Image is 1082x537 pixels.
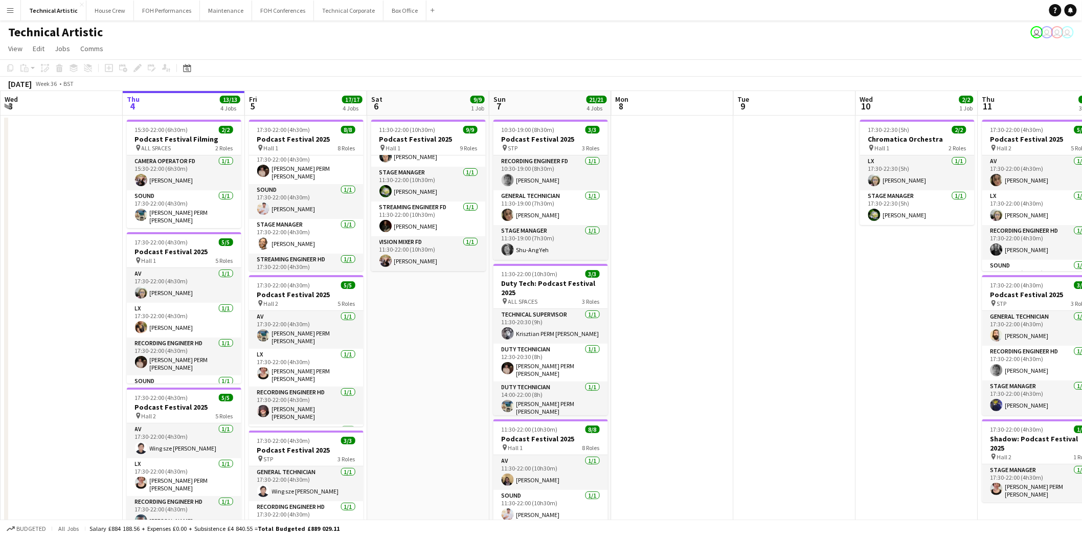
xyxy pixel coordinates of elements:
[4,42,27,55] a: View
[127,496,241,531] app-card-role: Recording Engineer HD1/117:30-22:00 (4h30m)[PERSON_NAME]
[33,44,44,53] span: Edit
[63,80,74,87] div: BST
[860,120,975,225] app-job-card: 17:30-22:30 (5h)2/2Chromatica Orchestra Hall 12 RolesLX1/117:30-22:30 (5h)[PERSON_NAME]Stage Mana...
[370,100,382,112] span: 6
[997,453,1012,461] span: Hall 2
[982,95,995,104] span: Thu
[860,95,873,104] span: Wed
[493,225,608,260] app-card-role: Stage Manager1/111:30-19:00 (7h30m)Shu-Ang Yeh
[216,257,233,264] span: 5 Roles
[616,95,629,104] span: Mon
[56,525,81,532] span: All jobs
[1051,26,1064,38] app-user-avatar: Liveforce Admin
[493,135,608,144] h3: Podcast Festival 2025
[463,126,478,133] span: 9/9
[134,1,200,20] button: FOH Performances
[493,95,506,104] span: Sun
[127,95,140,104] span: Thu
[587,104,606,112] div: 4 Jobs
[249,275,364,427] app-job-card: 17:30-22:00 (4h30m)5/5Podcast Festival 2025 Hall 25 RolesAV1/117:30-22:00 (4h30m)[PERSON_NAME] PE...
[736,100,750,112] span: 9
[264,144,279,152] span: Hall 1
[959,96,974,103] span: 2/2
[127,135,241,144] h3: Podcast Festival Filming
[338,300,355,307] span: 5 Roles
[127,155,241,190] app-card-role: Camera Operator FD1/115:30-22:00 (6h30m)[PERSON_NAME]
[1062,26,1074,38] app-user-avatar: Liveforce Admin
[868,126,910,133] span: 17:30-22:30 (5h)
[80,44,103,53] span: Comms
[502,126,555,133] span: 10:30-19:00 (8h30m)
[997,144,1012,152] span: Hall 2
[257,281,310,289] span: 17:30-22:00 (4h30m)
[249,445,364,455] h3: Podcast Festival 2025
[216,412,233,420] span: 5 Roles
[371,120,486,271] div: 11:30-22:00 (10h30m)9/9Podcast Festival 2025 Hall 19 Roles[PERSON_NAME]Sound1/111:30-22:00 (10h30...
[493,120,608,260] div: 10:30-19:00 (8h30m)3/3Podcast Festival 2025 STP3 RolesRecording Engineer FD1/110:30-19:00 (8h30m)...
[249,120,364,271] app-job-card: 17:30-22:00 (4h30m)8/8Podcast Festival 2025 Hall 18 RolesLX1/117:30-22:00 (4h30m)[PERSON_NAME]Rec...
[587,96,607,103] span: 21/21
[51,42,74,55] a: Jobs
[219,238,233,246] span: 5/5
[249,311,364,349] app-card-role: AV1/117:30-22:00 (4h30m)[PERSON_NAME] PERM [PERSON_NAME]
[127,232,241,384] app-job-card: 17:30-22:00 (4h30m)5/5Podcast Festival 2025 Hall 15 RolesAV1/117:30-22:00 (4h30m)[PERSON_NAME]LX1...
[127,120,241,228] app-job-card: 15:30-22:00 (6h30m)2/2Podcast Festival Filming ALL SPACES2 RolesCamera Operator FD1/115:30-22:00 ...
[135,238,188,246] span: 17:30-22:00 (4h30m)
[125,100,140,112] span: 4
[21,1,86,20] button: Technical Artistic
[508,298,538,305] span: ALL SPACES
[127,458,241,496] app-card-role: LX1/117:30-22:00 (4h30m)[PERSON_NAME] PERM [PERSON_NAME]
[89,525,340,532] div: Salary £884 188.56 + Expenses £0.00 + Subsistence £4 840.55 =
[5,523,48,534] button: Budgeted
[508,444,523,452] span: Hall 1
[371,167,486,202] app-card-role: Stage Manager1/111:30-22:00 (10h30m)[PERSON_NAME]
[493,264,608,415] app-job-card: 11:30-22:00 (10h30m)3/3Duty Tech: Podcast Festival 2025 ALL SPACES3 RolesTechnical Supervisor1/11...
[585,426,600,433] span: 8/8
[875,144,890,152] span: Hall 1
[249,135,364,144] h3: Podcast Festival 2025
[8,44,22,53] span: View
[371,236,486,271] app-card-role: Vision Mixer FD1/111:30-22:00 (10h30m)[PERSON_NAME]
[8,79,32,89] div: [DATE]
[142,257,156,264] span: Hall 1
[386,144,401,152] span: Hall 1
[200,1,252,20] button: Maintenance
[860,190,975,225] app-card-role: Stage Manager1/117:30-22:30 (5h)[PERSON_NAME]
[5,95,18,104] span: Wed
[249,219,364,254] app-card-role: Stage Manager1/117:30-22:00 (4h30m)[PERSON_NAME]
[8,25,103,40] h1: Technical Artistic
[338,144,355,152] span: 8 Roles
[493,455,608,490] app-card-role: AV1/111:30-22:00 (10h30m)[PERSON_NAME]
[127,423,241,458] app-card-role: AV1/117:30-22:00 (4h30m)Wing sze [PERSON_NAME]
[76,42,107,55] a: Comms
[582,444,600,452] span: 8 Roles
[614,100,629,112] span: 8
[220,96,240,103] span: 13/13
[142,412,156,420] span: Hall 2
[493,490,608,525] app-card-role: Sound1/111:30-22:00 (10h30m)[PERSON_NAME]
[127,190,241,228] app-card-role: Sound1/117:30-22:00 (4h30m)[PERSON_NAME] PERM [PERSON_NAME]
[249,501,364,536] app-card-role: Recording Engineer HD1/117:30-22:00 (4h30m)[PERSON_NAME]
[247,100,257,112] span: 5
[1041,26,1053,38] app-user-avatar: Abby Hubbard
[257,437,310,444] span: 17:30-22:00 (4h30m)
[338,455,355,463] span: 3 Roles
[341,281,355,289] span: 5/5
[220,104,240,112] div: 4 Jobs
[249,424,364,459] app-card-role: Sound1/1
[342,96,363,103] span: 17/17
[371,95,382,104] span: Sat
[371,202,486,236] app-card-role: Streaming Engineer FD1/111:30-22:00 (10h30m)[PERSON_NAME]
[502,270,558,278] span: 11:30-22:00 (10h30m)
[493,279,608,297] h3: Duty Tech: Podcast Festival 2025
[249,184,364,219] app-card-role: Sound1/117:30-22:00 (4h30m)[PERSON_NAME]
[127,402,241,412] h3: Podcast Festival 2025
[216,144,233,152] span: 2 Roles
[249,254,364,288] app-card-role: Streaming Engineer HD1/117:30-22:00 (4h30m)
[341,126,355,133] span: 8/8
[341,437,355,444] span: 3/3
